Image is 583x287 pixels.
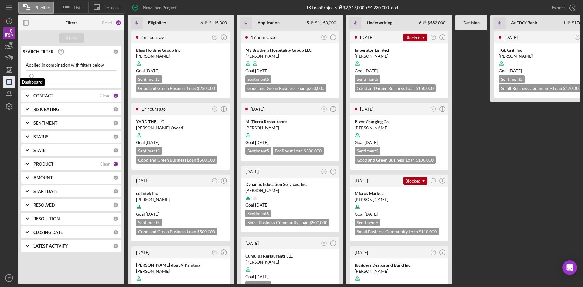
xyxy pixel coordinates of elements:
div: EcoBoost Loan [273,147,324,155]
time: 11/17/2025 [255,202,268,207]
div: My Brothers Hospitality Group LLC [245,47,335,53]
time: 2025-10-08 01:51 [141,35,166,40]
b: SEARCH FILTER [23,49,53,54]
div: Small Business Community Loan [355,228,439,235]
button: New Loan Project [128,2,182,14]
div: [PERSON_NAME] [136,196,225,203]
time: 2025-09-24 00:46 [245,241,259,246]
div: [PERSON_NAME] [136,268,225,274]
button: JT [320,33,328,42]
div: 0 [113,134,118,139]
div: Export [552,2,565,14]
a: [DATE]JTPivot Charging Co.[PERSON_NAME]Goal [DATE]Sentiment5Good and Green Business Loan $100,000 [349,102,449,171]
text: JT [8,276,11,280]
time: 10/25/2025 [255,140,268,145]
span: Goal [136,68,159,73]
b: STATUS [33,134,49,139]
time: 2025-10-03 23:04 [360,106,373,111]
span: Pipeline [34,5,50,10]
div: 0 [113,216,118,221]
div: 16 [115,20,121,26]
span: $500,000 [197,157,215,162]
text: JT [323,108,325,110]
div: Cumulus Restaurants LLC [245,253,335,259]
a: 17 hours agoJTYARD THE LLC[PERSON_NAME] OxossiiGoal [DATE]Sentiment5Good and Green Business Loan ... [131,102,231,171]
span: $150,000 [416,86,434,91]
span: Goal [245,274,268,279]
b: SENTIMENT [33,121,57,125]
span: $500,000 [197,229,215,234]
span: List [74,5,80,10]
button: JT [320,168,328,176]
div: Mi Tierra Restaurante [245,119,335,125]
div: ceEntek Inc [136,190,225,196]
button: Apply [59,33,84,43]
div: Ibuilders Design and Build Inc [355,262,444,268]
div: 1 [113,93,118,98]
span: $100,000 [416,157,434,162]
div: Small Business Community Loan [499,84,583,92]
div: Apply [66,33,77,43]
div: 6 $582,000 [419,20,445,25]
span: $110,000 [419,229,437,234]
div: New Loan Project [143,2,176,14]
span: Goal [355,140,378,145]
div: Sentiment 5 [136,75,162,83]
a: 16 hours agoJTBliss Holding Group Inc[PERSON_NAME]Goal [DATE]Sentiment5Good and Green Business Lo... [131,30,231,99]
time: 09/07/2025 [364,68,378,73]
b: Decision [463,20,480,25]
div: 15 [113,161,118,167]
div: Small Business Community Loan [245,219,329,226]
div: 0 [113,243,118,249]
span: Goal [136,211,159,217]
button: JT [211,33,219,42]
div: Sentiment 5 [136,219,162,226]
div: Good and Green Business Loan [355,156,436,164]
text: JT [213,179,216,182]
div: 0 [113,202,118,208]
div: 6 $415,000 [200,20,227,25]
div: Sentiment 5 [499,75,525,83]
button: JT [211,248,219,257]
div: 0 [113,107,118,112]
div: Sentiment 5 [245,147,271,155]
button: JT [320,105,328,113]
div: Bliss Holding Group Inc [136,47,225,53]
div: [PERSON_NAME] [355,268,444,274]
time: 10/03/2025 [255,274,268,279]
b: PRODUCT [33,162,53,166]
div: Good and Green Business Loan [245,84,326,92]
button: JT [320,239,328,248]
b: Eligibility [148,20,166,25]
button: JT [211,105,219,113]
b: RESOLUTION [33,216,60,221]
button: JT [574,33,582,42]
div: Sentiment 5 [355,219,380,226]
div: 0 [113,49,118,54]
div: Sentiment 5 [245,210,271,217]
span: Goal [245,140,268,145]
button: JT [429,177,438,185]
a: [DATE]JTDynamic Education Services, Inc.[PERSON_NAME]Goal [DATE]Sentiment5Small Business Communit... [240,165,340,233]
time: 2025-10-03 22:32 [136,250,149,255]
button: JT [429,105,438,113]
text: JT [213,108,216,110]
time: 09/29/2025 [509,68,522,73]
div: Sentiment 5 [245,75,271,83]
div: YARD THE LLC [136,119,225,125]
div: 5 $1,150,000 [306,20,336,25]
time: 2025-10-01 20:55 [355,178,368,183]
time: 10/25/2025 [364,140,378,145]
div: Dynamic Education Services, Inc. [245,181,335,187]
a: [DATE]JTceEntek Inc[PERSON_NAME]Goal [DATE]Sentiment5Good and Green Business Loan $500,000 [131,174,231,242]
time: 10/19/2025 [364,211,378,217]
button: JT [429,33,438,42]
span: $250,000 [306,86,324,91]
div: Reset [102,20,112,25]
div: Pivot Charging Co. [355,119,444,125]
div: Sentiment 5 [355,147,380,155]
b: LATEST ACTIVITY [33,244,68,248]
div: [PERSON_NAME] Oxossii [136,125,225,131]
span: Forecast [104,5,121,10]
time: 11/11/2025 [255,68,268,73]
